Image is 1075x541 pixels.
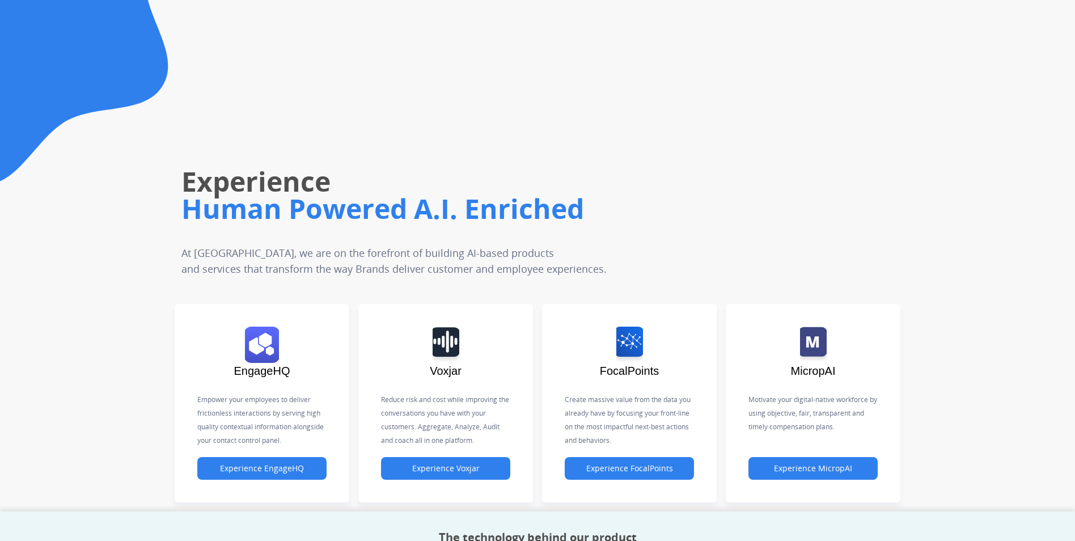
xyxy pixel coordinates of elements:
a: Experience FocalPoints [565,464,694,474]
button: Experience FocalPoints [565,457,694,480]
button: Experience MicropAI [748,457,878,480]
p: At [GEOGRAPHIC_DATA], we are on the forefront of building AI-based products and services that tra... [181,245,687,277]
a: Experience Voxjar [381,464,510,474]
button: Experience Voxjar [381,457,510,480]
h1: Experience [181,163,759,200]
span: Voxjar [430,365,462,377]
img: logo [616,327,643,363]
a: Experience EngageHQ [197,464,327,474]
img: logo [433,327,459,363]
p: Create massive value from the data you already have by focusing your front-line on the most impac... [565,393,694,447]
span: FocalPoints [600,365,659,377]
p: Reduce risk and cost while improving the conversations you have with your customers. Aggregate, A... [381,393,510,447]
h1: Human Powered A.I. Enriched [181,191,759,227]
button: Experience EngageHQ [197,457,327,480]
p: Motivate your digital-native workforce by using objective, fair, transparent and timely compensat... [748,393,878,434]
span: EngageHQ [234,365,290,377]
img: logo [245,327,279,363]
img: logo [800,327,827,363]
span: MicropAI [791,365,836,377]
p: Empower your employees to deliver frictionless interactions by serving high quality contextual in... [197,393,327,447]
a: Experience MicropAI [748,464,878,474]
